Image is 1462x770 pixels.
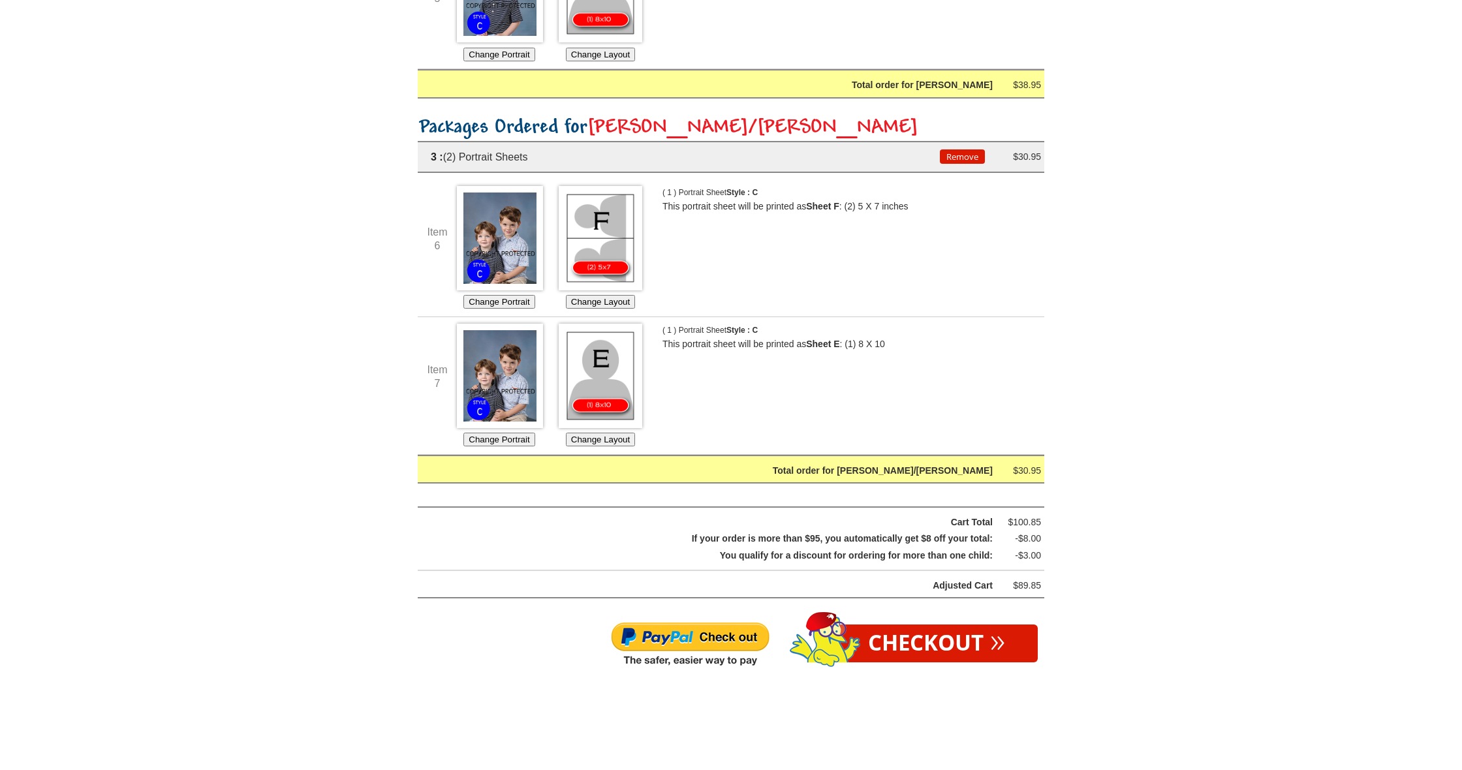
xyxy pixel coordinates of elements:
[418,225,457,253] div: Item 6
[451,531,993,547] div: If your order is more than $95, you automatically get $8 off your total:
[457,186,543,290] img: Choose Image *1962_0121c*1962
[418,117,1044,140] h2: Packages Ordered for
[566,48,635,61] button: Change Layout
[559,186,642,290] img: Choose Layout
[662,324,793,338] p: ( 1 ) Portrait Sheet
[1002,577,1041,594] div: $89.85
[990,632,1005,647] span: »
[566,295,635,309] button: Change Layout
[457,324,543,428] img: Choose Image *1962_0121c*1962
[463,433,535,446] button: Change Portrait
[587,117,918,138] span: [PERSON_NAME]/[PERSON_NAME]
[457,324,542,448] div: Choose which Image you'd like to use for this Portrait Sheet
[1002,463,1041,479] div: $30.95
[940,149,985,164] button: Remove
[1002,149,1041,165] div: $30.95
[1002,77,1041,93] div: $38.95
[1002,514,1041,531] div: $100.85
[806,339,839,349] b: Sheet E
[463,295,535,309] button: Change Portrait
[566,433,635,446] button: Change Layout
[457,186,542,310] div: Choose which Image you'd like to use for this Portrait Sheet
[451,577,993,594] div: Adjusted Cart
[1002,531,1041,547] div: -$8.00
[558,186,643,310] div: Choose which Layout you would like for this Portrait Sheet
[559,324,642,428] img: Choose Layout
[662,186,793,200] p: ( 1 ) Portrait Sheet
[726,188,758,197] span: Style : C
[418,149,940,165] div: (2) Portrait Sheets
[726,326,758,335] span: Style : C
[806,201,839,211] b: Sheet F
[1002,547,1041,564] div: -$3.00
[662,337,1021,352] p: This portrait sheet will be printed as : (1) 8 X 10
[418,363,457,391] div: Item 7
[662,200,1021,214] p: This portrait sheet will be printed as : (2) 5 X 7 inches
[451,77,993,93] div: Total order for [PERSON_NAME]
[610,621,770,668] img: Paypal
[558,324,643,448] div: Choose which Layout you would like for this Portrait Sheet
[835,624,1038,662] a: Checkout»
[451,463,993,479] div: Total order for [PERSON_NAME]/[PERSON_NAME]
[451,547,993,564] div: You qualify for a discount for ordering for more than one child:
[463,48,535,61] button: Change Portrait
[451,514,993,531] div: Cart Total
[940,149,979,165] div: Remove
[431,151,443,162] span: 3 :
